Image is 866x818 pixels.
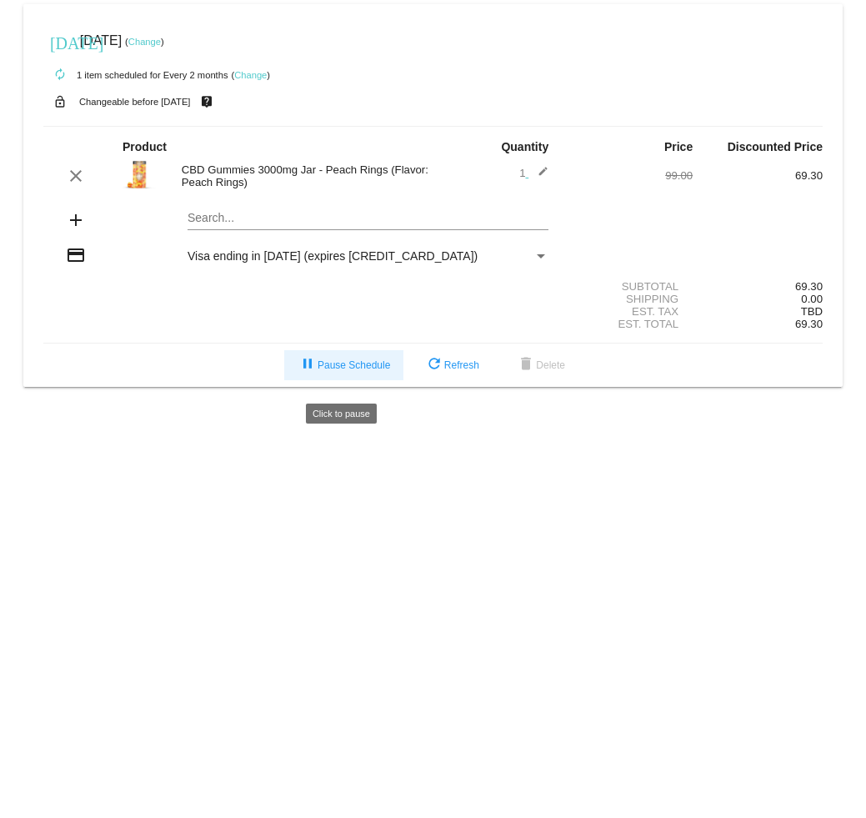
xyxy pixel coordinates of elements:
input: Search... [188,212,548,225]
div: Shipping [563,293,693,305]
div: 99.00 [563,169,693,182]
span: Visa ending in [DATE] (expires [CREDIT_CARD_DATA]) [188,249,478,263]
div: CBD Gummies 3000mg Jar - Peach Rings (Flavor: Peach Rings) [173,163,433,188]
mat-icon: add [66,210,86,230]
mat-icon: pause [298,355,318,375]
small: ( ) [231,70,270,80]
span: 69.30 [795,318,823,330]
strong: Quantity [501,140,548,153]
div: 69.30 [693,280,823,293]
div: Est. Tax [563,305,693,318]
mat-icon: delete [516,355,536,375]
span: 1 [519,167,548,179]
mat-icon: [DATE] [50,32,70,52]
mat-icon: live_help [197,91,217,113]
button: Refresh [411,350,493,380]
span: Pause Schedule [298,359,390,371]
strong: Price [664,140,693,153]
span: Refresh [424,359,479,371]
img: Peach-Rings-3000.jpg [123,158,156,191]
mat-icon: credit_card [66,245,86,265]
button: Pause Schedule [284,350,403,380]
strong: Product [123,140,167,153]
small: 1 item scheduled for Every 2 months [43,70,228,80]
mat-icon: clear [66,166,86,186]
div: 69.30 [693,169,823,182]
mat-select: Payment Method [188,249,548,263]
small: ( ) [125,37,164,47]
button: Delete [503,350,578,380]
mat-icon: autorenew [50,65,70,85]
mat-icon: lock_open [50,91,70,113]
a: Change [234,70,267,80]
div: Est. Total [563,318,693,330]
span: TBD [801,305,823,318]
div: Subtotal [563,280,693,293]
small: Changeable before [DATE] [79,97,191,107]
strong: Discounted Price [728,140,823,153]
span: 0.00 [801,293,823,305]
mat-icon: edit [528,166,548,186]
span: Delete [516,359,565,371]
mat-icon: refresh [424,355,444,375]
a: Change [128,37,161,47]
